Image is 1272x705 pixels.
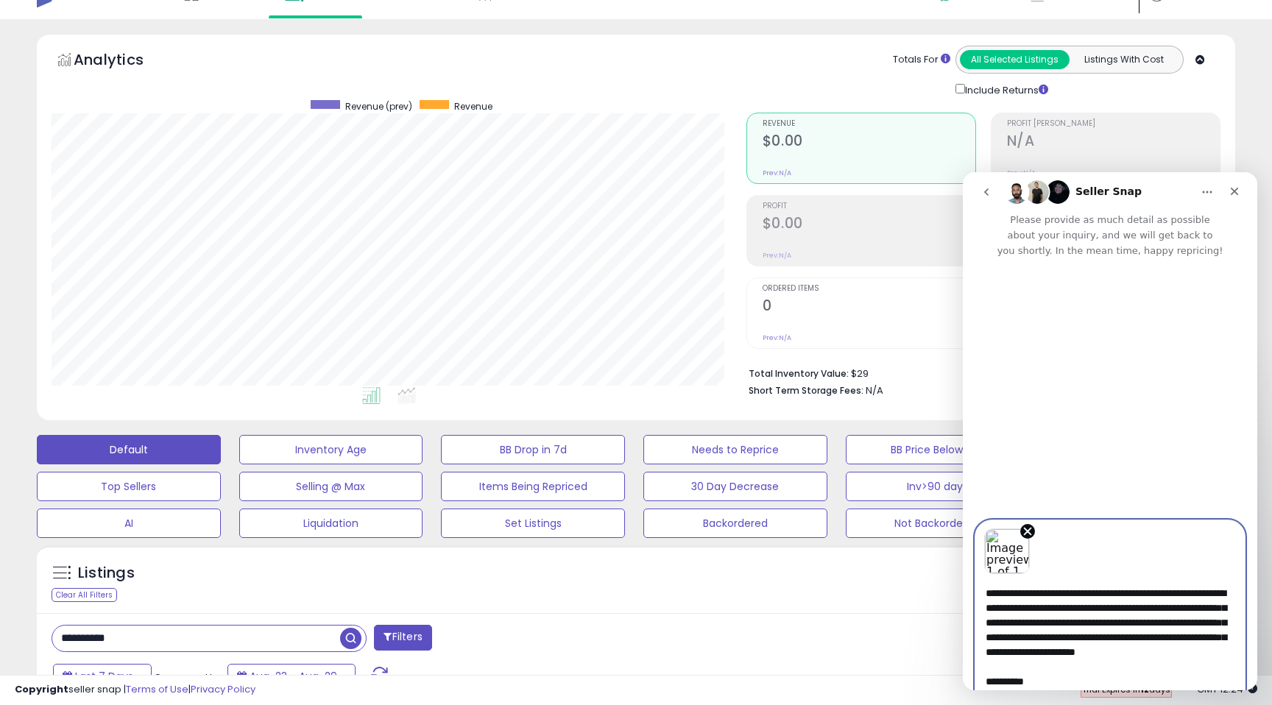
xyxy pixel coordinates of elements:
button: Inventory Age [239,435,423,464]
span: N/A [866,383,883,397]
b: Short Term Storage Fees: [749,384,863,397]
div: Totals For [893,53,950,67]
button: BB Price Below Min [846,435,1030,464]
button: Last 7 Days [53,664,152,689]
button: Aug-23 - Aug-29 [227,664,356,689]
span: Profit [PERSON_NAME] [1007,120,1220,128]
h2: N/A [1007,132,1220,152]
button: BB Drop in 7d [441,435,625,464]
span: Profit [763,202,975,210]
button: All Selected Listings [960,50,1070,69]
div: Include Returns [944,81,1066,98]
small: Prev: N/A [1007,169,1036,177]
span: Revenue (prev) [345,100,412,113]
button: AI [37,509,221,538]
h5: Listings [78,563,135,584]
button: Filters [374,625,431,651]
span: Compared to: [154,670,222,684]
h2: $0.00 [763,132,975,152]
small: Prev: N/A [763,333,791,342]
button: Items Being Repriced [441,472,625,501]
span: Ordered Items [763,285,975,293]
h2: 0 [763,297,975,317]
button: 30 Day Decrease [643,472,827,501]
button: Set Listings [441,509,625,538]
div: Clear All Filters [52,588,117,602]
button: Backordered [643,509,827,538]
span: Revenue [763,120,975,128]
button: Listings With Cost [1069,50,1179,69]
button: Selling @ Max [239,472,423,501]
h2: $0.00 [763,215,975,235]
small: Prev: N/A [763,169,791,177]
li: $29 [749,364,1209,381]
button: Default [37,435,221,464]
button: Liquidation [239,509,423,538]
button: Not Backordered [846,509,1030,538]
b: Total Inventory Value: [749,367,849,380]
button: Inv>90 days [846,472,1030,501]
span: Revenue [454,100,492,113]
button: Needs to Reprice [643,435,827,464]
a: Terms of Use [126,682,188,696]
strong: Copyright [15,682,68,696]
h5: Analytics [74,49,172,74]
iframe: Intercom live chat [963,172,1257,690]
span: Last 7 Days [75,669,133,684]
span: Aug-23 - Aug-29 [250,669,337,684]
a: Privacy Policy [191,682,255,696]
small: Prev: N/A [763,251,791,260]
div: seller snap | | [15,683,255,697]
button: Top Sellers [37,472,221,501]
